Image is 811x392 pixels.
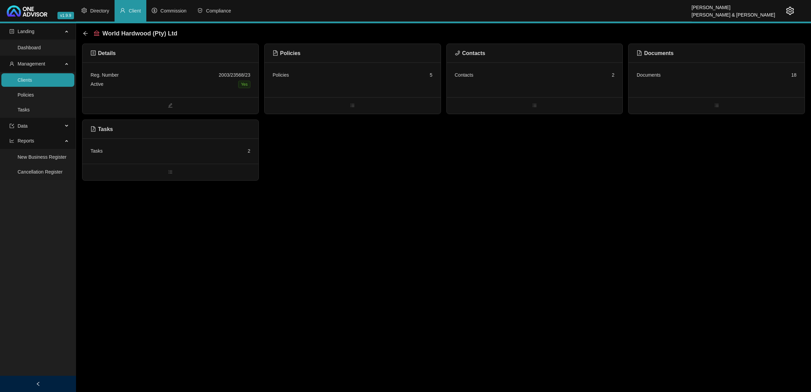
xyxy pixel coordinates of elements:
span: profile [9,29,14,34]
span: setting [81,8,87,13]
div: 2003/23568/23 [219,71,250,79]
span: Yes [238,81,250,88]
span: phone [455,50,460,56]
div: 2 [612,71,614,79]
span: Data [18,123,28,129]
span: Details [91,50,116,56]
span: edit [82,102,259,110]
span: Directory [90,8,109,14]
span: file-pdf [637,50,642,56]
span: World Hardwood (Pty) Ltd [102,30,177,37]
div: Policies [273,71,289,79]
div: 2 [248,147,250,155]
span: Documents [637,50,673,56]
div: Documents [637,71,661,79]
span: Compliance [206,8,231,14]
span: Client [129,8,141,14]
div: Active [91,80,103,88]
span: Management [18,61,45,67]
div: [PERSON_NAME] [692,2,775,9]
a: Policies [18,92,34,98]
span: import [9,124,14,128]
a: Clients [18,77,32,83]
span: file-pdf [91,126,96,132]
a: New Business Register [18,154,67,160]
div: 5 [430,71,433,79]
div: Contacts [455,71,473,79]
span: Tasks [91,126,113,132]
span: Contacts [455,50,485,56]
span: Policies [273,50,300,56]
div: Tasks [91,147,103,155]
span: bars [447,102,623,110]
span: profile [91,50,96,56]
span: line-chart [9,138,14,143]
span: user [9,61,14,66]
div: 18 [791,71,796,79]
span: dollar [152,8,157,13]
span: bars [82,169,259,176]
span: v1.9.9 [57,12,74,19]
span: user [120,8,125,13]
span: file-text [273,50,278,56]
span: bank [94,30,100,36]
span: setting [786,7,794,15]
span: Landing [18,29,34,34]
div: [PERSON_NAME] & [PERSON_NAME] [692,9,775,17]
span: Reports [18,138,34,143]
span: arrow-left [83,31,88,36]
a: Dashboard [18,45,41,50]
img: 2df55531c6924b55f21c4cf5d4484680-logo-light.svg [7,5,47,17]
span: Commission [161,8,187,14]
a: Cancellation Register [18,169,63,175]
span: left [36,382,41,386]
a: Tasks [18,107,30,112]
div: Reg. Number [91,71,119,79]
span: bars [265,102,441,110]
span: bars [629,102,805,110]
span: safety [197,8,203,13]
div: back [83,31,88,36]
